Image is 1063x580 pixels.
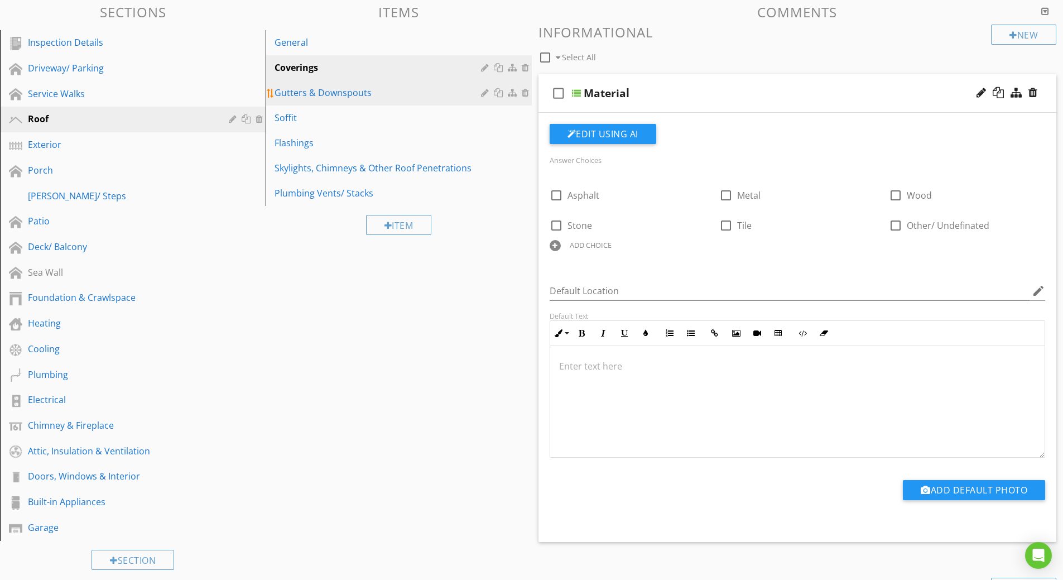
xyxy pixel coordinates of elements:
div: Skylights, Chimneys & Other Roof Penetrations [275,161,484,175]
div: Default Text [550,311,1046,320]
div: Foundation & Crawlspace [28,291,213,304]
span: Stone [567,219,592,232]
input: Default Location [550,282,1030,300]
div: Flashings [275,136,484,150]
button: Inline Style [550,323,571,344]
span: Tile [737,219,752,232]
button: Colors [635,323,656,344]
h3: Items [266,4,531,20]
div: Sea Wall [28,266,213,279]
div: Gutters & Downspouts [275,86,484,99]
div: Heating [28,317,213,330]
button: Unordered List [680,323,701,344]
button: Insert Image (Ctrl+P) [725,323,747,344]
h3: Informational [538,25,1057,40]
button: Insert Link (Ctrl+K) [704,323,725,344]
div: Plumbing Vents/ Stacks [275,186,484,200]
div: Attic, Insulation & Ventilation [28,444,213,458]
button: Clear Formatting [813,323,834,344]
button: Code View [792,323,813,344]
div: Porch [28,164,213,177]
div: New [991,25,1056,45]
div: Exterior [28,138,213,151]
i: edit [1032,284,1045,298]
div: Built-in Appliances [28,495,213,509]
div: Plumbing [28,368,213,381]
span: Asphalt [567,189,599,202]
button: Edit Using AI [550,124,656,144]
div: [PERSON_NAME]/ Steps [28,189,213,203]
button: Italic (Ctrl+I) [593,323,614,344]
span: Select All [562,52,596,63]
div: Section [92,550,174,570]
div: Soffit [275,111,484,124]
div: Inspection Details [28,36,213,49]
span: Wood [907,189,932,202]
div: Material [584,87,629,100]
div: Item [366,215,432,235]
div: Deck/ Balcony [28,240,213,253]
div: Garage [28,521,213,534]
button: Underline (Ctrl+U) [614,323,635,344]
div: ADD CHOICE [570,241,612,250]
div: Roof [28,112,213,126]
div: Patio [28,214,213,228]
span: Other/ Undefinated [907,219,989,232]
h3: Comments [538,4,1057,20]
button: Bold (Ctrl+B) [571,323,593,344]
div: General [275,36,484,49]
div: Doors, Windows & Interior [28,469,213,483]
button: Insert Table [768,323,789,344]
span: Metal [737,189,761,202]
div: Electrical [28,393,213,406]
i: check_box_outline_blank [550,80,567,107]
div: Open Intercom Messenger [1025,542,1052,569]
div: Coverings [275,61,484,74]
button: Ordered List [659,323,680,344]
label: Answer Choices [550,155,602,165]
button: Add Default Photo [903,480,1045,500]
div: Chimney & Fireplace [28,419,213,432]
div: Driveway/ Parking [28,61,213,75]
div: Cooling [28,342,213,356]
div: Service Walks [28,87,213,100]
button: Insert Video [747,323,768,344]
